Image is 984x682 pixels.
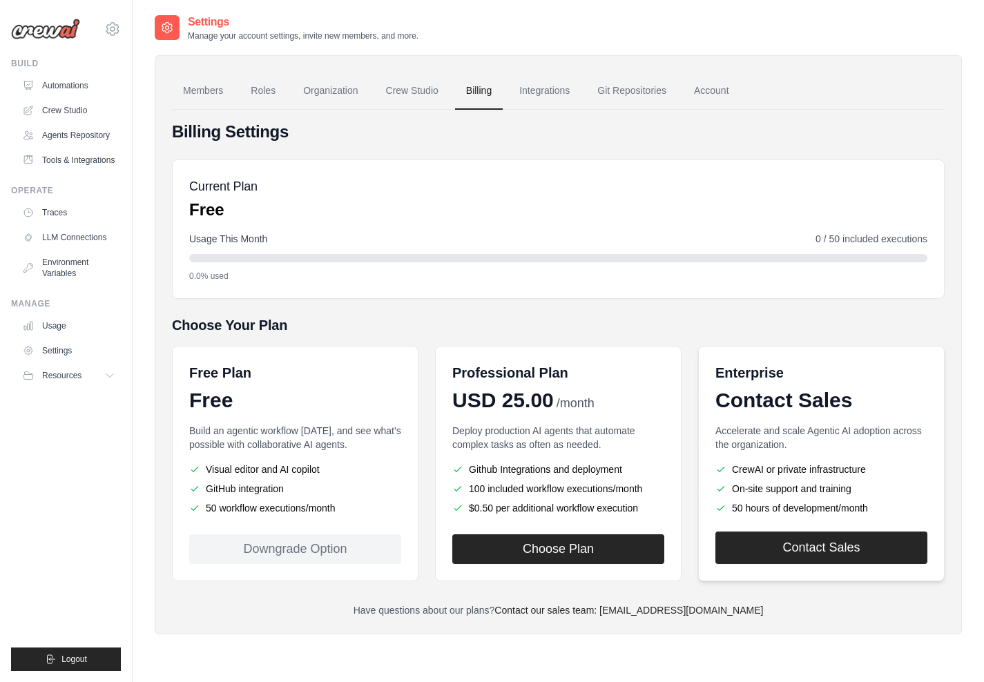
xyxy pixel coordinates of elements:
a: Crew Studio [375,72,450,110]
li: $0.50 per additional workflow execution [452,501,664,515]
span: Logout [61,654,87,665]
h6: Enterprise [715,363,927,382]
span: USD 25.00 [452,388,554,413]
p: Have questions about our plans? [172,603,945,617]
a: Git Repositories [586,72,677,110]
p: Accelerate and scale Agentic AI adoption across the organization. [715,424,927,451]
span: /month [557,394,595,413]
div: Contact Sales [715,388,927,413]
div: Manage [11,298,121,309]
li: Visual editor and AI copilot [189,462,401,476]
a: Billing [455,72,503,110]
li: 50 hours of development/month [715,501,927,515]
img: Logo [11,19,80,39]
button: Resources [17,364,121,387]
span: 0.0% used [189,271,229,282]
div: Operate [11,185,121,196]
h5: Current Plan [189,177,258,196]
button: Logout [11,647,121,671]
a: Tools & Integrations [17,149,121,171]
a: Integrations [508,72,581,110]
a: Agents Repository [17,124,121,146]
button: Choose Plan [452,534,664,564]
li: 100 included workflow executions/month [452,482,664,496]
li: Github Integrations and deployment [452,462,664,476]
a: Environment Variables [17,251,121,284]
li: CrewAI or private infrastructure [715,462,927,476]
a: Usage [17,315,121,337]
a: Members [172,72,234,110]
p: Manage your account settings, invite new members, and more. [188,30,418,41]
div: Free [189,388,401,413]
a: Roles [240,72,287,110]
a: Crew Studio [17,99,121,121]
p: Build an agentic workflow [DATE], and see what's possible with collaborative AI agents. [189,424,401,451]
a: Contact our sales team: [EMAIL_ADDRESS][DOMAIN_NAME] [494,605,763,616]
a: LLM Connections [17,226,121,249]
span: Usage This Month [189,232,267,246]
a: Traces [17,202,121,224]
p: Free [189,199,258,221]
div: Downgrade Option [189,534,401,564]
span: Resources [42,370,81,381]
a: Account [683,72,740,110]
h4: Billing Settings [172,121,945,143]
h5: Choose Your Plan [172,315,945,335]
a: Organization [292,72,369,110]
a: Contact Sales [715,532,927,564]
div: Build [11,58,121,69]
a: Settings [17,340,121,362]
li: On-site support and training [715,482,927,496]
iframe: Chat Widget [915,616,984,682]
li: 50 workflow executions/month [189,501,401,515]
span: 0 / 50 included executions [816,232,927,246]
a: Automations [17,75,121,97]
li: GitHub integration [189,482,401,496]
p: Deploy production AI agents that automate complex tasks as often as needed. [452,424,664,451]
h6: Professional Plan [452,363,568,382]
h2: Settings [188,14,418,30]
h6: Free Plan [189,363,251,382]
